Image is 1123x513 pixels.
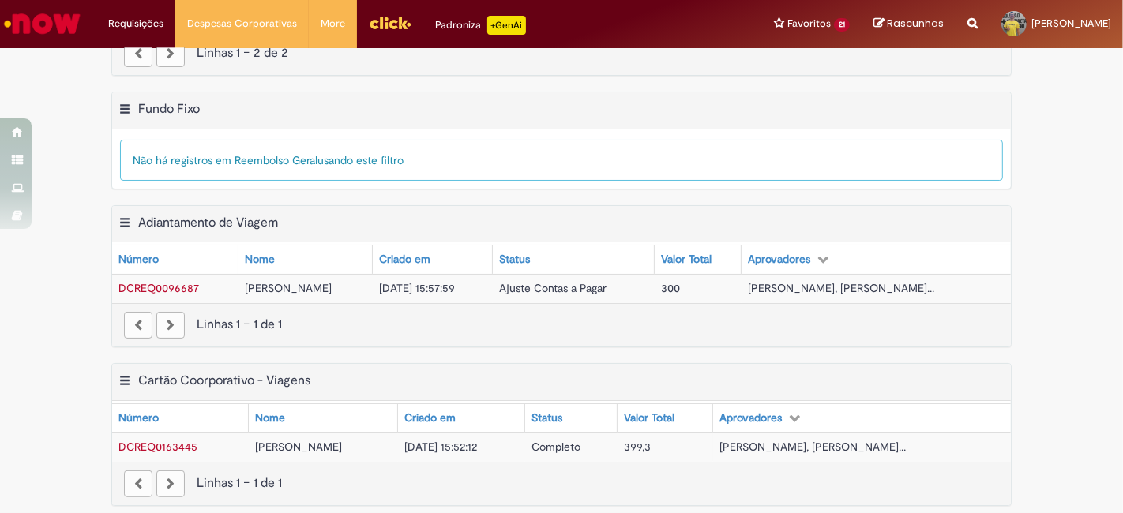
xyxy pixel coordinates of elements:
[317,153,404,167] span: usando este filtro
[255,440,342,454] span: [PERSON_NAME]
[124,44,999,62] div: Linhas 1 − 2 de 2
[661,252,712,268] div: Valor Total
[748,281,934,295] span: [PERSON_NAME], [PERSON_NAME]...
[719,410,782,426] div: Aprovadores
[118,101,131,122] button: Fundo Fixo Menu de contexto
[118,440,197,454] span: DCREQ0163445
[321,16,345,32] span: More
[245,281,332,295] span: [PERSON_NAME]
[873,17,944,32] a: Rascunhos
[487,16,526,35] p: +GenAi
[369,11,411,35] img: click_logo_yellow_360x200.png
[2,8,83,39] img: ServiceNow
[124,474,999,492] div: Linhas 1 − 1 de 1
[379,252,430,268] div: Criado em
[118,215,131,235] button: Adiantamento de Viagem Menu de contexto
[787,16,831,32] span: Favoritos
[624,410,674,426] div: Valor Total
[624,440,651,454] span: 399,3
[118,373,131,393] button: Cartão Coorporativo - Viagens Menu de contexto
[245,252,275,268] div: Nome
[661,281,680,295] span: 300
[138,101,200,117] h2: Fundo Fixo
[187,16,297,32] span: Despesas Corporativas
[124,316,999,334] div: Linhas 1 − 1 de 1
[112,303,1011,346] nav: paginação
[499,281,607,295] span: Ajuste Contas a Pagar
[138,373,310,389] h2: Cartão Coorporativo - Viagens
[379,281,455,295] span: [DATE] 15:57:59
[112,462,1011,505] nav: paginação
[118,440,197,454] a: Abrir Registro: DCREQ0163445
[435,16,526,35] div: Padroniza
[120,140,1003,181] div: Não há registros em Reembolso Geral
[118,410,159,426] div: Número
[748,252,810,268] div: Aprovadores
[1031,17,1111,30] span: [PERSON_NAME]
[118,252,159,268] div: Número
[404,440,477,454] span: [DATE] 15:52:12
[719,440,906,454] span: [PERSON_NAME], [PERSON_NAME]...
[118,281,199,295] a: Abrir Registro: DCREQ0096687
[887,16,944,31] span: Rascunhos
[404,410,456,426] div: Criado em
[112,32,1011,75] nav: paginação
[834,18,850,32] span: 21
[138,215,278,230] h2: Adiantamento de Viagem
[108,16,163,32] span: Requisições
[499,252,530,268] div: Status
[531,410,562,426] div: Status
[255,410,285,426] div: Nome
[531,440,580,454] span: Completo
[118,281,199,295] span: DCREQ0096687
